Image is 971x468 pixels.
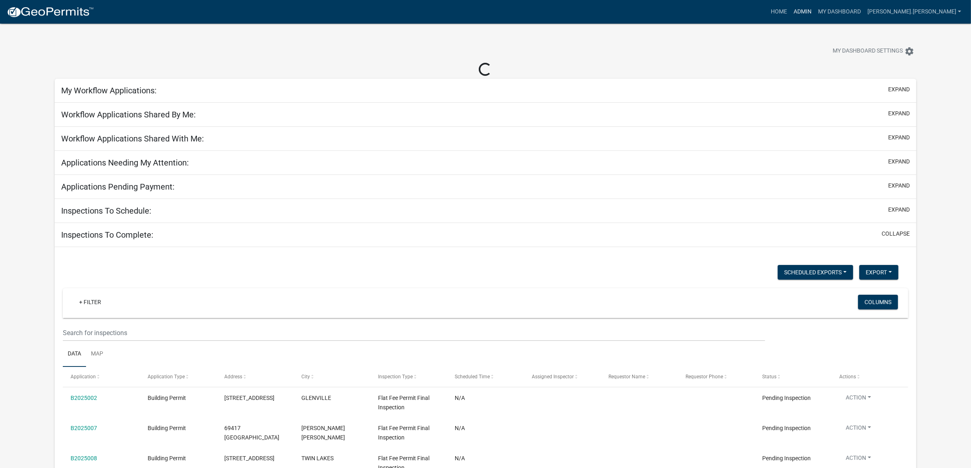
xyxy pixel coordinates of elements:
datatable-header-cell: Application Type [140,367,217,386]
span: 83718 130TH ST [224,395,274,401]
span: Building Permit [148,425,186,431]
button: expand [888,109,910,118]
span: Application [71,374,96,380]
span: Scheduled Time [455,374,490,380]
span: Flat Fee Permit Final Inspection [378,425,429,441]
span: Requestor Name [608,374,645,380]
span: 101 MAIN ST W [224,455,274,461]
datatable-header-cell: Scheduled Time [447,367,524,386]
a: [PERSON_NAME].[PERSON_NAME] [864,4,964,20]
button: Action [839,454,878,466]
datatable-header-cell: Assigned Inspector [524,367,601,386]
a: B2025002 [71,395,97,401]
span: Assigned Inspector [532,374,574,380]
span: Requestor Phone [686,374,723,380]
span: My Dashboard Settings [833,46,903,56]
a: + Filter [73,295,108,309]
i: settings [905,46,914,56]
span: Building Permit [148,395,186,401]
datatable-header-cell: Inspection Type [370,367,447,386]
a: Admin [790,4,815,20]
span: Application Type [148,374,185,380]
button: expand [888,133,910,142]
span: GLENVILLE [301,395,331,401]
button: expand [888,85,910,94]
button: expand [888,157,910,166]
button: Action [839,424,878,435]
button: My Dashboard Settingssettings [826,43,921,59]
span: Actions [839,374,856,380]
input: Search for inspections [63,325,765,341]
span: N/A [455,455,465,461]
datatable-header-cell: Application [63,367,139,386]
datatable-header-cell: City [293,367,370,386]
span: Status [762,374,776,380]
a: Map [86,341,108,367]
datatable-header-cell: Address [217,367,293,386]
span: N/A [455,425,465,431]
span: Pending Inspection [762,425,811,431]
button: collapse [882,230,910,238]
span: Flat Fee Permit Final Inspection [378,395,429,411]
span: Pending Inspection [762,395,811,401]
datatable-header-cell: Requestor Phone [678,367,754,386]
datatable-header-cell: Actions [832,367,908,386]
span: TWIN LAKES [301,455,334,461]
h5: Workflow Applications Shared By Me: [61,110,196,119]
h5: Applications Pending Payment: [61,182,175,192]
span: ALBERT LEA [301,425,345,441]
span: Building Permit [148,455,186,461]
h5: Applications Needing My Attention: [61,158,189,168]
a: B2025007 [71,425,97,431]
span: Address [224,374,242,380]
a: B2025008 [71,455,97,461]
button: Action [839,393,878,405]
button: Export [859,265,898,280]
h5: Inspections To Complete: [61,230,153,240]
span: Inspection Type [378,374,413,380]
a: My Dashboard [815,4,864,20]
a: Data [63,341,86,367]
span: 69417 190TH ST [224,425,279,441]
button: expand [888,181,910,190]
span: N/A [455,395,465,401]
span: Pending Inspection [762,455,811,461]
button: Columns [858,295,898,309]
datatable-header-cell: Status [754,367,831,386]
datatable-header-cell: Requestor Name [601,367,677,386]
button: Scheduled Exports [778,265,853,280]
h5: Workflow Applications Shared With Me: [61,134,204,143]
span: City [301,374,310,380]
h5: My Workflow Applications: [61,86,157,95]
button: expand [888,205,910,214]
h5: Inspections To Schedule: [61,206,151,216]
a: Home [768,4,790,20]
